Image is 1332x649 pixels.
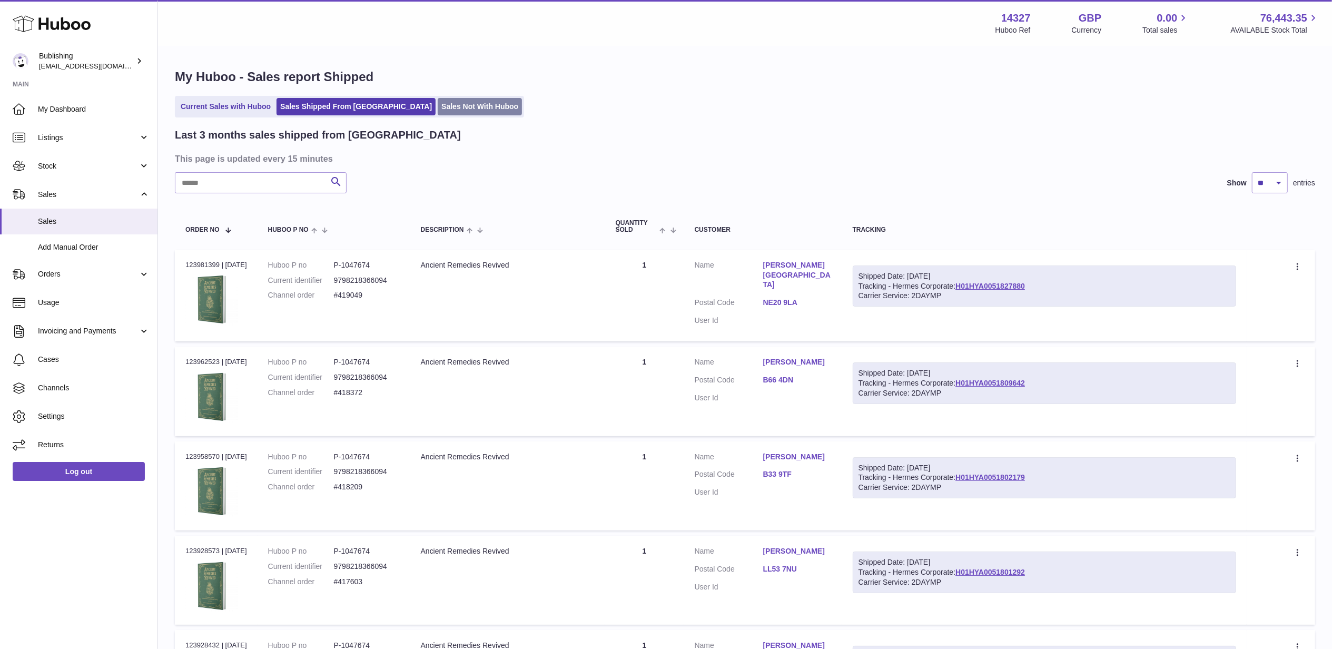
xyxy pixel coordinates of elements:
[605,441,684,530] td: 1
[38,190,139,200] span: Sales
[695,582,763,592] dt: User Id
[763,357,832,367] a: [PERSON_NAME]
[38,161,139,171] span: Stock
[695,452,763,465] dt: Name
[38,440,150,450] span: Returns
[268,276,334,286] dt: Current identifier
[955,568,1025,576] a: H01HYA0051801292
[421,260,595,270] div: Ancient Remedies Revived
[695,316,763,326] dt: User Id
[334,452,400,462] dd: P-1047674
[268,357,334,367] dt: Huboo P no
[859,271,1230,281] div: Shipped Date: [DATE]
[268,467,334,477] dt: Current identifier
[185,273,238,326] img: 1749741737.png
[277,98,436,115] a: Sales Shipped From [GEOGRAPHIC_DATA]
[334,276,400,286] dd: 9798218366094
[38,298,150,308] span: Usage
[38,355,150,365] span: Cases
[695,260,763,293] dt: Name
[695,393,763,403] dt: User Id
[268,372,334,382] dt: Current identifier
[695,487,763,497] dt: User Id
[13,53,28,69] img: internalAdmin-14327@internal.huboo.com
[695,298,763,310] dt: Postal Code
[38,133,139,143] span: Listings
[853,227,1236,233] div: Tracking
[955,379,1025,387] a: H01HYA0051809642
[1001,11,1031,25] strong: 14327
[185,260,247,270] div: 123981399 | [DATE]
[38,217,150,227] span: Sales
[421,546,595,556] div: Ancient Remedies Revived
[1157,11,1178,25] span: 0.00
[763,564,832,574] a: LL53 7NU
[175,68,1315,85] h1: My Huboo - Sales report Shipped
[334,482,400,492] dd: #418209
[695,227,832,233] div: Customer
[268,290,334,300] dt: Channel order
[763,298,832,308] a: NE20 9LA
[268,452,334,462] dt: Huboo P no
[175,153,1313,164] h3: This page is updated every 15 minutes
[334,372,400,382] dd: 9798218366094
[1260,11,1307,25] span: 76,443.35
[185,559,238,612] img: 1749741737.png
[175,128,461,142] h2: Last 3 months sales shipped from [GEOGRAPHIC_DATA]
[334,577,400,587] dd: #417603
[763,260,832,290] a: [PERSON_NAME][GEOGRAPHIC_DATA]
[185,227,220,233] span: Order No
[853,265,1236,307] div: Tracking - Hermes Corporate:
[1230,11,1319,35] a: 76,443.35 AVAILABLE Stock Total
[334,546,400,556] dd: P-1047674
[1079,11,1101,25] strong: GBP
[13,462,145,481] a: Log out
[39,51,134,71] div: Bublishing
[605,347,684,436] td: 1
[763,546,832,556] a: [PERSON_NAME]
[859,463,1230,473] div: Shipped Date: [DATE]
[955,473,1025,481] a: H01HYA0051802179
[38,411,150,421] span: Settings
[859,483,1230,493] div: Carrier Service: 2DAYMP
[39,62,155,70] span: [EMAIL_ADDRESS][DOMAIN_NAME]
[853,457,1236,499] div: Tracking - Hermes Corporate:
[268,577,334,587] dt: Channel order
[38,383,150,393] span: Channels
[334,388,400,398] dd: #418372
[334,357,400,367] dd: P-1047674
[38,242,150,252] span: Add Manual Order
[421,452,595,462] div: Ancient Remedies Revived
[955,282,1025,290] a: H01HYA0051827880
[438,98,522,115] a: Sales Not With Huboo
[268,227,309,233] span: Huboo P no
[695,469,763,482] dt: Postal Code
[185,370,238,423] img: 1749741737.png
[695,546,763,559] dt: Name
[763,375,832,385] a: B66 4DN
[334,290,400,300] dd: #419049
[38,269,139,279] span: Orders
[859,388,1230,398] div: Carrier Service: 2DAYMP
[38,326,139,336] span: Invoicing and Payments
[421,227,464,233] span: Description
[859,577,1230,587] div: Carrier Service: 2DAYMP
[853,362,1236,404] div: Tracking - Hermes Corporate:
[859,291,1230,301] div: Carrier Service: 2DAYMP
[695,375,763,388] dt: Postal Code
[268,260,334,270] dt: Huboo P no
[859,368,1230,378] div: Shipped Date: [DATE]
[1293,178,1315,188] span: entries
[616,220,657,233] span: Quantity Sold
[185,357,247,367] div: 123962523 | [DATE]
[695,357,763,370] dt: Name
[995,25,1031,35] div: Huboo Ref
[1142,25,1189,35] span: Total sales
[185,546,247,556] div: 123928573 | [DATE]
[1230,25,1319,35] span: AVAILABLE Stock Total
[268,562,334,572] dt: Current identifier
[334,260,400,270] dd: P-1047674
[38,104,150,114] span: My Dashboard
[334,467,400,477] dd: 9798218366094
[859,557,1230,567] div: Shipped Date: [DATE]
